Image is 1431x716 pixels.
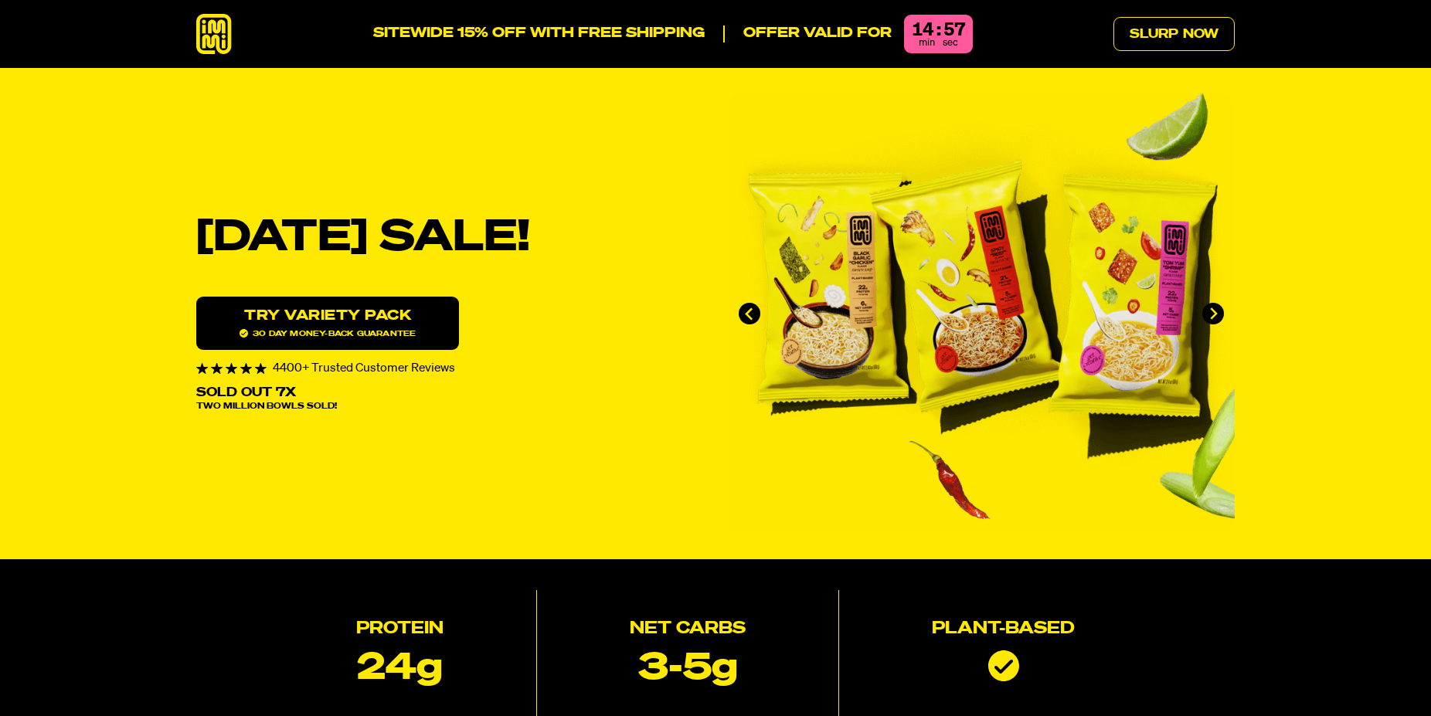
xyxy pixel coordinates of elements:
[357,650,443,687] p: 24g
[943,21,965,39] div: 57
[356,621,444,638] h2: Protein
[1202,303,1224,324] button: Next slide
[196,362,703,375] div: 4400+ Trusted Customer Reviews
[912,21,933,39] div: 14
[240,329,416,338] span: 30 day money-back guarantee
[723,25,892,42] p: Offer valid for
[638,650,738,687] p: 3-5g
[739,303,760,324] button: Go to last slide
[943,38,958,48] span: sec
[936,21,940,39] div: :
[196,216,703,260] h1: [DATE] SALE!
[932,621,1075,638] h2: Plant-based
[196,297,459,350] a: Try variety Pack30 day money-back guarantee
[373,25,705,42] p: SITEWIDE 15% OFF WITH FREE SHIPPING
[196,402,337,411] span: Two Million Bowls Sold!
[728,93,1235,534] div: immi slideshow
[919,38,935,48] span: min
[728,93,1235,534] li: 1 of 4
[630,621,746,638] h2: Net Carbs
[196,387,296,399] p: Sold Out 7X
[1113,17,1235,51] a: Slurp Now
